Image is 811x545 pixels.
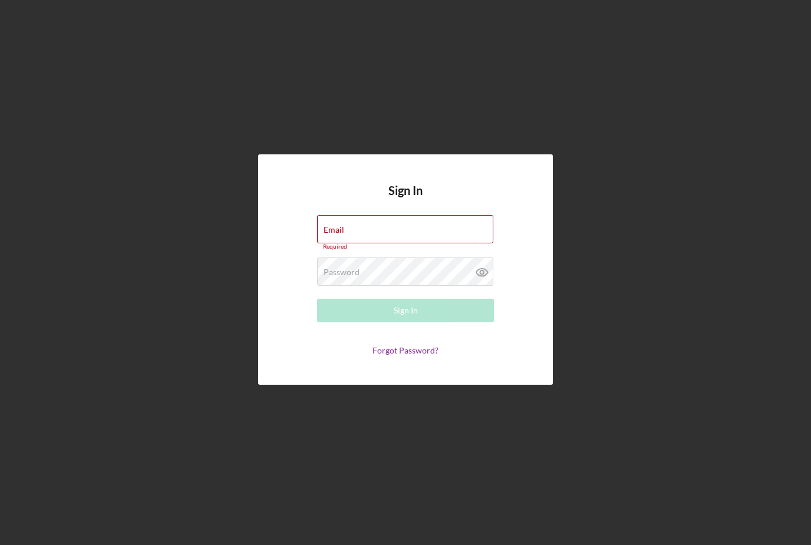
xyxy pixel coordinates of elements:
div: Sign In [394,299,418,322]
h4: Sign In [388,184,423,215]
label: Password [324,267,360,277]
a: Forgot Password? [372,345,439,355]
button: Sign In [317,299,494,322]
label: Email [324,225,344,234]
div: Required [317,243,494,250]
